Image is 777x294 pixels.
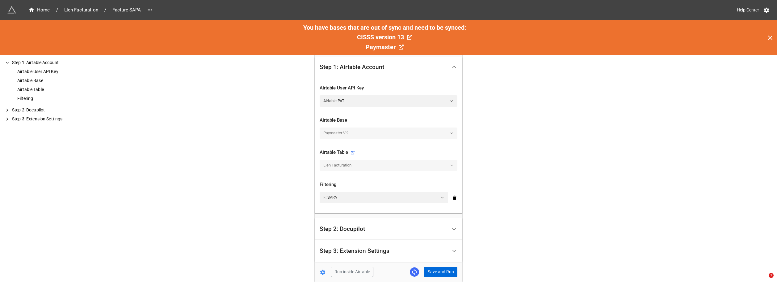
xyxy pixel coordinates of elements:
[315,218,462,240] div: Step 2: Docupilot
[25,6,145,14] nav: breadcrumb
[733,4,763,15] a: Help Center
[56,7,58,13] li: /
[315,57,462,77] div: Step 1: Airtable Account
[11,107,99,113] div: Step 2: Docupilot
[424,267,457,277] button: Save and Run
[320,84,457,92] div: Airtable User API Key
[410,267,419,277] a: Sync Base Structure
[357,33,404,41] span: CISSS version 13
[769,273,774,278] span: 1
[7,6,16,14] img: miniextensions-icon.73ae0678.png
[16,68,99,75] div: Airtable User API Key
[104,7,106,13] li: /
[61,6,102,14] a: Lien Facturation
[11,116,99,122] div: Step 3: Extension Settings
[109,6,145,14] span: Facture SAPA
[320,181,457,188] div: Filtering
[320,192,448,203] a: F: SAPA
[16,95,99,102] div: Filtering
[25,6,54,14] a: Home
[16,86,99,93] div: Airtable Table
[320,149,355,156] div: Airtable Table
[11,59,99,66] div: Step 1: Airtable Account
[16,77,99,84] div: Airtable Base
[320,248,389,254] div: Step 3: Extension Settings
[320,117,457,124] div: Airtable Base
[28,6,50,14] div: Home
[320,64,384,70] div: Step 1: Airtable Account
[756,273,771,288] iframe: Intercom live chat
[366,43,396,51] span: Paymaster
[320,95,457,106] a: Airtable PAT
[315,77,462,213] div: Step 1: Airtable Account
[315,240,462,262] div: Step 3: Extension Settings
[320,226,365,232] div: Step 2: Docupilot
[303,24,466,31] span: You have bases that are out of sync and need to be synced:
[331,267,373,277] button: Run inside Airtable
